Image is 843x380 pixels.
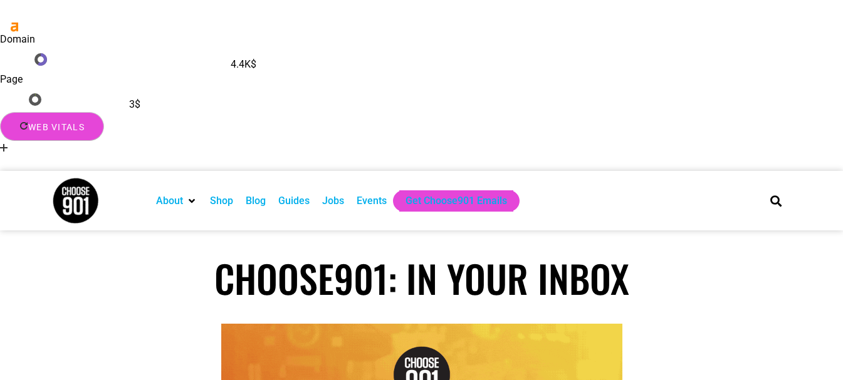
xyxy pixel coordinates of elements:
[147,54,159,64] span: rd
[102,95,116,105] span: kw
[61,95,72,105] span: 10
[765,190,786,211] div: Search
[162,54,179,64] span: 855
[6,53,47,66] a: dr58
[184,54,197,64] span: kw
[278,193,310,208] a: Guides
[129,87,148,97] a: st1
[244,47,261,57] span: 12K
[21,54,31,64] span: 58
[322,193,344,208] a: Jobs
[129,87,140,97] span: st
[6,95,18,105] span: ur
[200,54,226,64] span: 11.9K
[118,95,124,105] span: 1
[231,47,261,57] a: st12K
[129,97,148,112] div: 3$
[52,54,98,64] a: ar349.3K
[92,95,97,105] span: 9
[66,54,97,64] span: 349.3K
[6,93,41,106] a: ur1
[102,54,114,64] span: rp
[28,122,85,132] span: Web Vitals
[357,193,387,208] a: Events
[117,54,143,64] span: 73.8K
[52,54,64,64] span: ar
[21,95,26,105] span: 1
[102,95,124,105] a: kw1
[150,190,204,212] div: About
[156,193,183,208] a: About
[46,95,58,105] span: rp
[147,54,179,64] a: rd855
[46,95,72,105] a: rp10
[246,193,266,208] a: Blog
[77,95,89,105] span: rd
[143,87,149,97] span: 1
[406,193,507,208] a: Get Choose901 Emails
[150,190,749,212] nav: Main nav
[210,193,233,208] a: Shop
[77,95,97,105] a: rd9
[102,54,142,64] a: rp73.8K
[231,47,241,57] span: st
[6,54,18,64] span: dr
[184,54,226,64] a: kw11.9K
[231,57,261,72] div: 4.4K$
[52,255,792,300] h1: Choose901: In Your Inbox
